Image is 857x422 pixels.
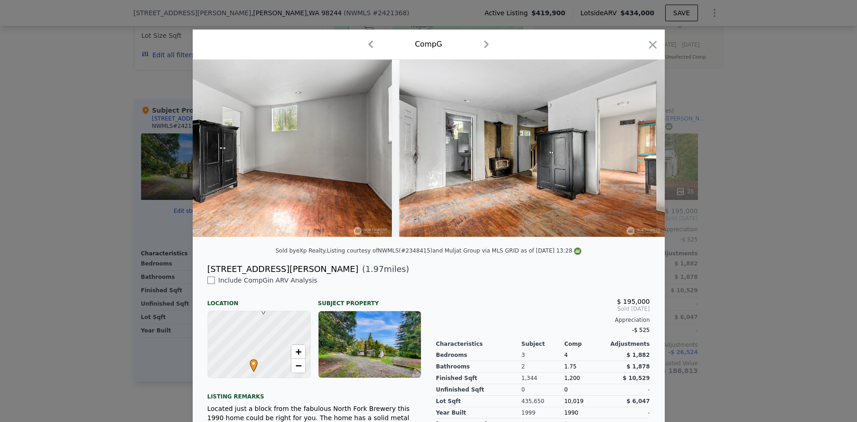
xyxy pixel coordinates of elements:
span: 1.97 [366,264,384,274]
div: - [607,384,650,396]
div: Year Built [436,407,522,419]
span: $ 6,047 [626,398,650,404]
div: 1.75 [564,361,607,373]
div: Appreciation [436,316,650,324]
span: ( miles) [359,263,409,276]
span: $ 195,000 [617,298,650,305]
img: Property Img [399,60,665,237]
div: Unfinished Sqft [436,384,522,396]
a: Zoom in [291,345,305,359]
div: Characteristics [436,340,522,348]
span: − [295,360,301,371]
span: $ 1,882 [626,352,650,358]
img: NWMLS Logo [574,247,581,255]
div: Listing remarks [207,386,421,400]
span: • [248,356,260,370]
div: Lot Sqft [436,396,522,407]
div: Subject [521,340,564,348]
div: Comp G [415,39,442,50]
div: Sold by eXp Realty . [276,247,327,254]
div: 1990 [564,407,607,419]
div: Adjustments [607,340,650,348]
div: Bathrooms [436,361,522,373]
span: -$ 525 [632,327,650,333]
span: Sold [DATE] [436,305,650,313]
div: - [607,407,650,419]
div: 435,650 [521,396,564,407]
div: Bedrooms [436,350,522,361]
div: Finished Sqft [436,373,522,384]
div: Subject Property [318,292,421,307]
span: 1,200 [564,375,580,381]
span: 4 [564,352,568,358]
a: Zoom out [291,359,305,373]
div: 1999 [521,407,564,419]
span: $ 10,529 [623,375,650,381]
div: Comp [564,340,607,348]
div: [STREET_ADDRESS][PERSON_NAME] [207,263,359,276]
div: 0 [521,384,564,396]
span: Include Comp G in ARV Analysis [215,277,321,284]
span: + [295,346,301,357]
img: Property Img [126,60,392,237]
div: 2 [521,361,564,373]
span: 10,019 [564,398,584,404]
div: 1,344 [521,373,564,384]
div: • [248,359,253,365]
div: Listing courtesy of NWMLS (#2348415) and Muljat Group via MLS GRID as of [DATE] 13:28 [327,247,581,254]
div: Location [207,292,311,307]
span: $ 1,878 [626,363,650,370]
div: 3 [521,350,564,361]
span: 0 [564,386,568,393]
